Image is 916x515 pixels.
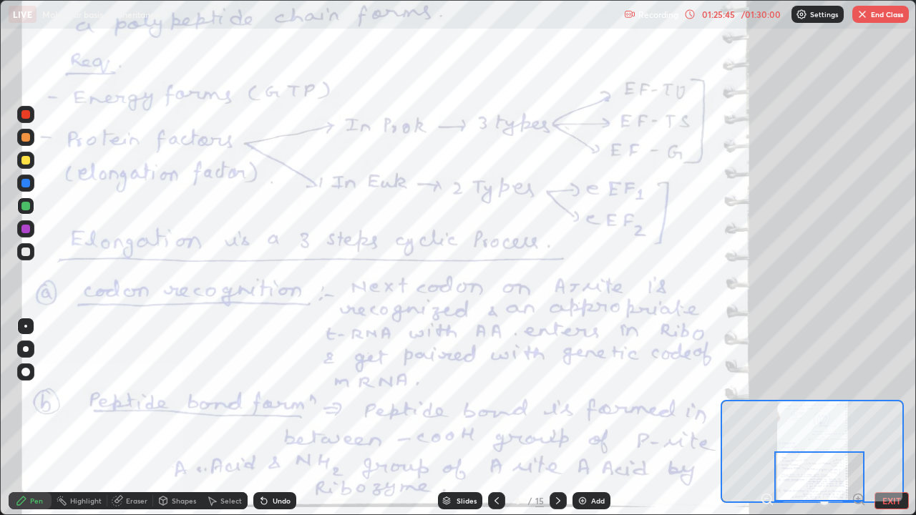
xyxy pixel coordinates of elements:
[535,494,544,507] div: 15
[810,11,838,18] p: Settings
[13,9,32,20] p: LIVE
[796,9,807,20] img: class-settings-icons
[698,10,739,19] div: 01:25:45
[172,497,196,504] div: Shapes
[42,9,160,20] p: Molecular basis of inheritance
[739,10,783,19] div: / 01:30:00
[591,497,605,504] div: Add
[457,497,477,504] div: Slides
[577,495,588,506] img: add-slide-button
[857,9,868,20] img: end-class-cross
[70,497,102,504] div: Highlight
[528,496,532,505] div: /
[126,497,147,504] div: Eraser
[511,496,525,505] div: 6
[638,9,678,20] p: Recording
[624,9,635,20] img: recording.375f2c34.svg
[874,492,909,509] button: EXIT
[30,497,43,504] div: Pen
[273,497,291,504] div: Undo
[220,497,242,504] div: Select
[852,6,909,23] button: End Class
